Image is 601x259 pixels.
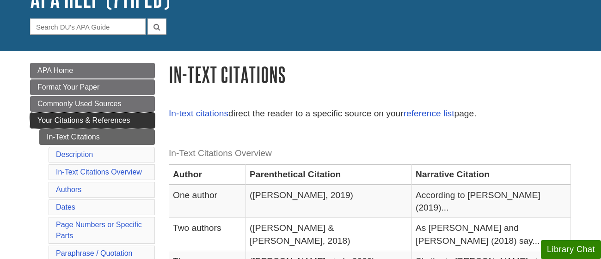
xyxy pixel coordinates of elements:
span: Your Citations & References [37,116,130,124]
a: Description [56,151,93,158]
td: Two authors [169,218,246,251]
span: APA Home [37,66,73,74]
th: Author [169,164,246,185]
th: Narrative Citation [412,164,571,185]
td: ([PERSON_NAME], 2019) [246,185,412,218]
th: Parenthetical Citation [246,164,412,185]
a: Commonly Used Sources [30,96,155,112]
td: One author [169,185,246,218]
p: direct the reader to a specific source on your page. [169,107,571,120]
button: Library Chat [541,240,601,259]
a: reference list [404,108,454,118]
a: In-Text Citations [39,129,155,145]
span: Commonly Used Sources [37,100,121,108]
td: As [PERSON_NAME] and [PERSON_NAME] (2018) say... [412,218,571,251]
a: In-Text Citations Overview [56,168,142,176]
caption: In-Text Citations Overview [169,143,571,164]
td: ([PERSON_NAME] & [PERSON_NAME], 2018) [246,218,412,251]
input: Search DU's APA Guide [30,18,146,35]
a: Format Your Paper [30,79,155,95]
h1: In-Text Citations [169,63,571,86]
a: In-text citations [169,108,228,118]
a: Page Numbers or Specific Parts [56,221,142,240]
a: Paraphrase / Quotation [56,249,132,257]
a: Your Citations & References [30,113,155,128]
a: Authors [56,186,81,193]
a: APA Home [30,63,155,78]
a: Dates [56,203,75,211]
td: According to [PERSON_NAME] (2019)... [412,185,571,218]
span: Format Your Paper [37,83,99,91]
